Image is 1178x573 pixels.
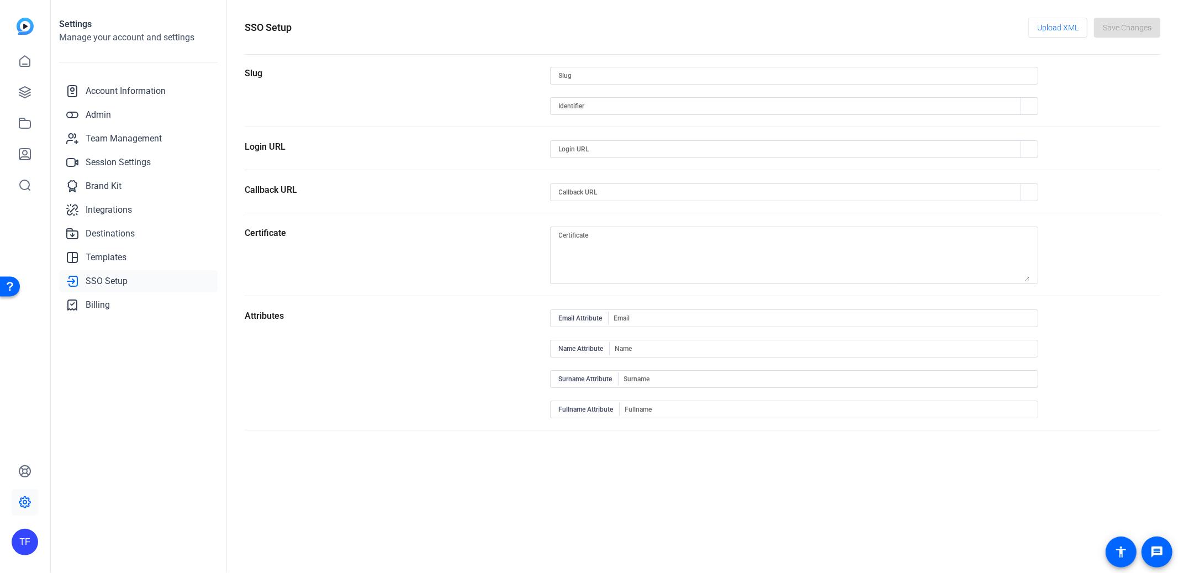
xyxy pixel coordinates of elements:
span: Name Attribute [559,342,610,355]
a: Brand Kit [59,175,218,197]
input: Slug [559,69,1029,82]
div: TF [12,529,38,555]
input: Identifier [559,99,1018,113]
a: Account Information [59,80,218,102]
a: Billing [59,294,218,316]
label: Certificate [245,228,286,238]
label: Login URL [245,141,286,152]
input: Fullname [625,403,1029,416]
span: Templates [86,251,126,264]
label: Attributes [245,311,284,321]
span: Admin [86,108,111,122]
span: Billing [86,298,110,312]
button: Upload XML [1028,18,1087,38]
h1: SSO Setup [245,20,292,35]
span: Team Management [86,132,162,145]
span: Integrations [86,203,132,217]
span: Destinations [86,227,135,240]
a: Session Settings [59,151,218,174]
a: Integrations [59,199,218,221]
span: Brand Kit [86,180,122,193]
label: Slug [245,68,262,78]
mat-icon: message [1150,545,1164,559]
span: Fullname Attribute [559,403,620,416]
input: Surname [624,372,1029,386]
a: Admin [59,104,218,126]
input: Email [614,312,1029,325]
span: Email Attribute [559,312,609,325]
input: Login URL [559,143,1018,156]
h1: Settings [59,18,218,31]
input: Callback URL [559,186,1018,199]
a: Destinations [59,223,218,245]
span: SSO Setup [86,275,128,288]
input: Name [615,342,1029,355]
img: blue-gradient.svg [17,18,34,35]
span: Surname Attribute [559,372,619,386]
a: Team Management [59,128,218,150]
a: Templates [59,246,218,269]
a: SSO Setup [59,270,218,292]
mat-icon: accessibility [1114,545,1128,559]
span: Session Settings [86,156,151,169]
h2: Manage your account and settings [59,31,218,44]
label: Callback URL [245,185,297,195]
span: Upload XML [1037,17,1079,38]
span: Account Information [86,85,166,98]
